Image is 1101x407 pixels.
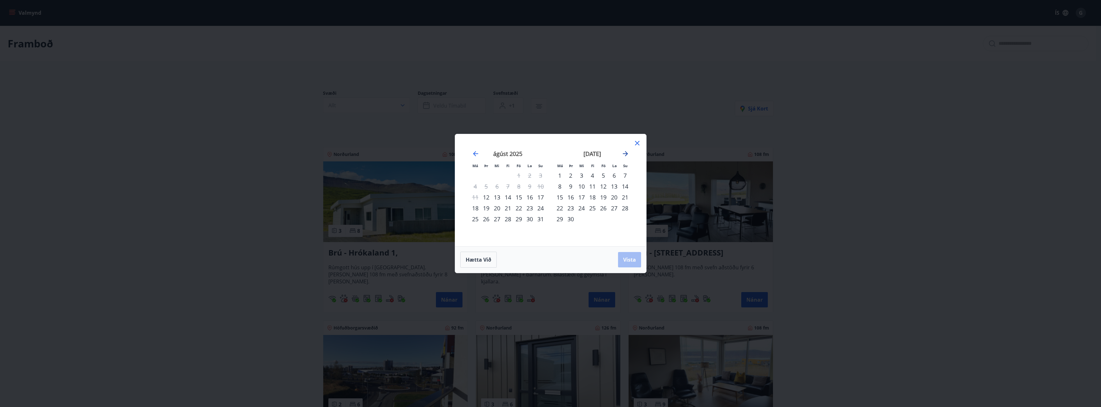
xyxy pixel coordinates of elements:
[620,203,631,214] div: 28
[620,203,631,214] td: Choose sunnudagur, 28. september 2025 as your check-in date. It’s available.
[587,170,598,181] td: Choose fimmtudagur, 4. september 2025 as your check-in date. It’s available.
[620,170,631,181] td: Choose sunnudagur, 7. september 2025 as your check-in date. It’s available.
[493,150,522,158] strong: ágúst 2025
[609,181,620,192] div: 13
[502,214,513,224] td: Choose fimmtudagur, 28. ágúst 2025 as your check-in date. It’s available.
[535,170,546,181] td: Not available. sunnudagur, 3. ágúst 2025
[463,142,639,239] div: Calendar
[460,252,497,268] button: Hætta við
[565,192,576,203] div: 16
[565,203,576,214] div: 23
[484,163,488,168] small: Þr
[472,150,479,158] div: Move backward to switch to the previous month.
[502,214,513,224] div: 28
[502,181,513,192] td: Not available. fimmtudagur, 7. ágúst 2025
[535,214,546,224] td: Choose sunnudagur, 31. ágúst 2025 as your check-in date. It’s available.
[583,150,601,158] strong: [DATE]
[565,214,576,224] td: Choose þriðjudagur, 30. september 2025 as your check-in date. It’s available.
[554,170,565,181] div: 1
[598,170,609,181] td: Choose föstudagur, 5. september 2025 as your check-in date. It’s available.
[620,192,631,203] td: Choose sunnudagur, 21. september 2025 as your check-in date. It’s available.
[565,170,576,181] div: 2
[587,170,598,181] div: 4
[527,163,532,168] small: La
[576,192,587,203] td: Choose miðvikudagur, 17. september 2025 as your check-in date. It’s available.
[538,163,543,168] small: Su
[524,192,535,203] div: 16
[565,181,576,192] div: 9
[513,192,524,203] td: Choose föstudagur, 15. ágúst 2025 as your check-in date. It’s available.
[554,192,565,203] div: 15
[554,181,565,192] div: 8
[598,170,609,181] div: 5
[609,170,620,181] td: Choose laugardagur, 6. september 2025 as your check-in date. It’s available.
[598,203,609,214] td: Choose föstudagur, 26. september 2025 as your check-in date. It’s available.
[591,163,594,168] small: Fi
[517,163,521,168] small: Fö
[513,203,524,214] div: 22
[598,181,609,192] td: Choose föstudagur, 12. september 2025 as your check-in date. It’s available.
[554,203,565,214] td: Choose mánudagur, 22. september 2025 as your check-in date. It’s available.
[565,192,576,203] td: Choose þriðjudagur, 16. september 2025 as your check-in date. It’s available.
[513,170,524,181] td: Not available. föstudagur, 1. ágúst 2025
[587,203,598,214] td: Choose fimmtudagur, 25. september 2025 as your check-in date. It’s available.
[565,214,576,224] div: 30
[466,256,491,263] span: Hætta við
[535,203,546,214] td: Choose sunnudagur, 24. ágúst 2025 as your check-in date. It’s available.
[587,181,598,192] td: Choose fimmtudagur, 11. september 2025 as your check-in date. It’s available.
[554,181,565,192] td: Choose mánudagur, 8. september 2025 as your check-in date. It’s available.
[470,192,481,203] td: Not available. mánudagur, 11. ágúst 2025
[535,214,546,224] div: 31
[609,203,620,214] td: Choose laugardagur, 27. september 2025 as your check-in date. It’s available.
[587,192,598,203] div: 18
[502,203,513,214] td: Choose fimmtudagur, 21. ágúst 2025 as your check-in date. It’s available.
[609,192,620,203] td: Choose laugardagur, 20. september 2025 as your check-in date. It’s available.
[598,192,609,203] td: Choose föstudagur, 19. september 2025 as your check-in date. It’s available.
[481,181,492,192] td: Not available. þriðjudagur, 5. ágúst 2025
[481,203,492,214] div: 19
[492,192,502,203] td: Choose miðvikudagur, 13. ágúst 2025 as your check-in date. It’s available.
[492,214,502,224] div: 27
[502,203,513,214] div: 21
[524,170,535,181] td: Not available. laugardagur, 2. ágúst 2025
[513,181,524,192] td: Not available. föstudagur, 8. ágúst 2025
[609,203,620,214] div: 27
[554,170,565,181] td: Choose mánudagur, 1. september 2025 as your check-in date. It’s available.
[601,163,606,168] small: Fö
[576,192,587,203] div: 17
[481,203,492,214] td: Choose þriðjudagur, 19. ágúst 2025 as your check-in date. It’s available.
[492,192,502,203] div: 13
[513,192,524,203] div: 15
[623,163,628,168] small: Su
[524,203,535,214] div: 23
[506,163,510,168] small: Fi
[576,181,587,192] td: Choose miðvikudagur, 10. september 2025 as your check-in date. It’s available.
[576,181,587,192] div: 10
[513,203,524,214] td: Choose föstudagur, 22. ágúst 2025 as your check-in date. It’s available.
[576,170,587,181] td: Choose miðvikudagur, 3. september 2025 as your check-in date. It’s available.
[513,214,524,224] td: Choose föstudagur, 29. ágúst 2025 as your check-in date. It’s available.
[587,181,598,192] div: 11
[470,214,481,224] div: 25
[576,203,587,214] div: 24
[481,214,492,224] td: Choose þriðjudagur, 26. ágúst 2025 as your check-in date. It’s available.
[609,170,620,181] div: 6
[622,150,629,158] div: Move forward to switch to the next month.
[494,163,499,168] small: Mi
[554,203,565,214] div: 22
[612,163,617,168] small: La
[524,203,535,214] td: Choose laugardagur, 23. ágúst 2025 as your check-in date. It’s available.
[598,181,609,192] div: 12
[472,163,478,168] small: Má
[492,181,502,192] td: Not available. miðvikudagur, 6. ágúst 2025
[492,214,502,224] td: Choose miðvikudagur, 27. ágúst 2025 as your check-in date. It’s available.
[535,192,546,203] div: 17
[620,181,631,192] div: 14
[535,203,546,214] div: 24
[470,214,481,224] td: Choose mánudagur, 25. ágúst 2025 as your check-in date. It’s available.
[524,214,535,224] td: Choose laugardagur, 30. ágúst 2025 as your check-in date. It’s available.
[609,181,620,192] td: Choose laugardagur, 13. september 2025 as your check-in date. It’s available.
[565,203,576,214] td: Choose þriðjudagur, 23. september 2025 as your check-in date. It’s available.
[557,163,563,168] small: Má
[535,181,546,192] td: Not available. sunnudagur, 10. ágúst 2025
